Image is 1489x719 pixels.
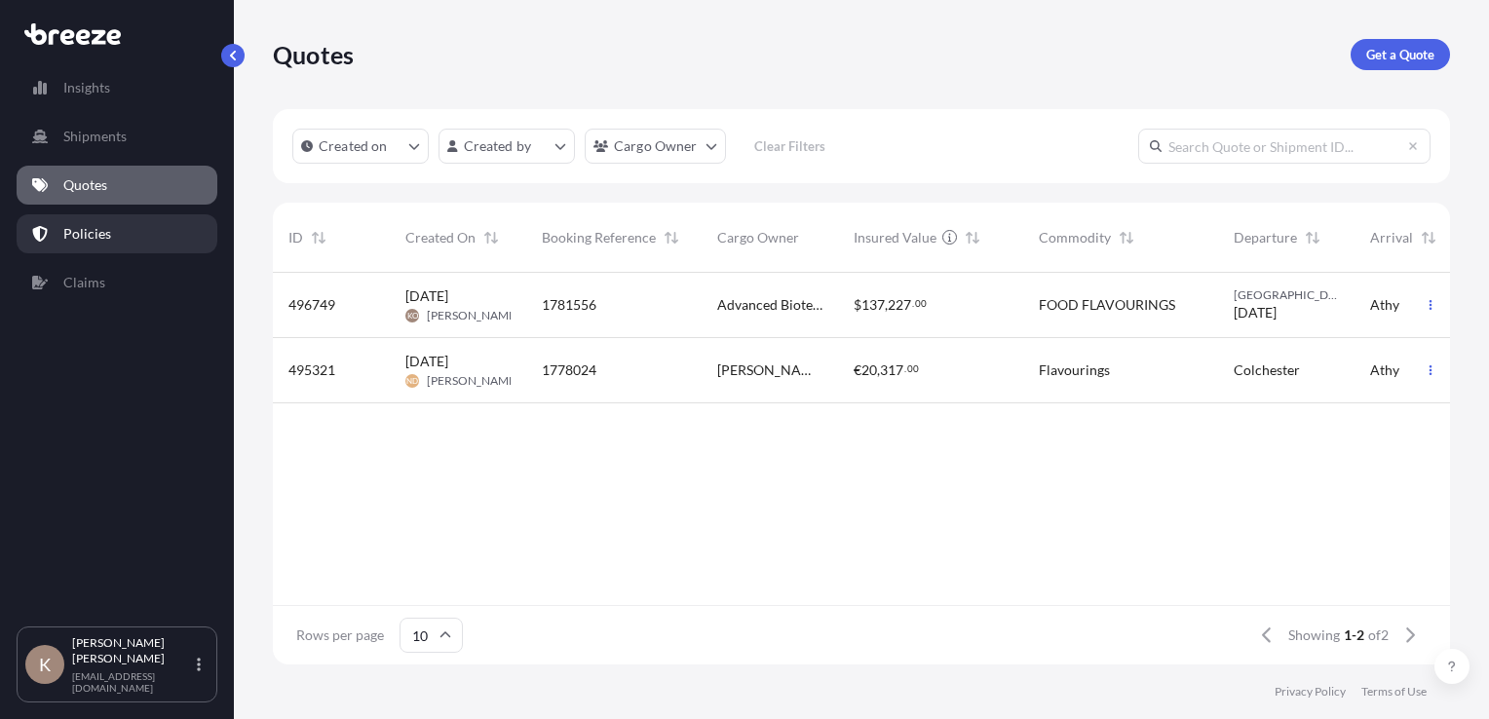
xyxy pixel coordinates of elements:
a: Shipments [17,117,217,156]
span: [DATE] [405,352,448,371]
span: Colchester [1234,360,1300,380]
p: Insights [63,78,110,97]
button: Sort [660,226,683,249]
span: Athy [1370,295,1399,315]
p: [EMAIL_ADDRESS][DOMAIN_NAME] [72,670,193,694]
p: Created by [464,136,532,156]
span: Athy [1370,360,1399,380]
a: Policies [17,214,217,253]
button: Clear Filters [736,131,845,162]
button: Sort [1301,226,1324,249]
span: 1778024 [542,360,596,380]
p: Get a Quote [1366,45,1434,64]
p: Quotes [273,39,354,70]
span: of 2 [1368,625,1389,645]
button: createdBy Filter options [439,129,575,164]
span: Created On [405,228,476,247]
span: 137 [861,298,885,312]
button: Sort [479,226,503,249]
span: 1781556 [542,295,596,315]
span: . [912,300,914,307]
a: Insights [17,68,217,107]
span: . [904,365,906,372]
span: Booking Reference [542,228,656,247]
button: Sort [961,226,984,249]
p: Clear Filters [754,136,825,156]
button: cargoOwner Filter options [585,129,726,164]
span: [PERSON_NAME] Distribution UK limited [717,360,822,380]
span: ID [288,228,303,247]
span: Cargo Owner [717,228,799,247]
span: [DATE] [1234,303,1277,322]
a: Privacy Policy [1275,684,1346,700]
span: 317 [880,363,903,377]
span: Showing [1288,625,1340,645]
button: createdOn Filter options [292,129,429,164]
span: [PERSON_NAME] [427,308,519,323]
p: Created on [319,136,388,156]
p: Cargo Owner [614,136,698,156]
span: [GEOGRAPHIC_DATA] [1234,287,1339,303]
input: Search Quote or Shipment ID... [1138,129,1431,164]
span: Arrival [1370,228,1413,247]
span: 495321 [288,360,335,380]
span: ND [406,371,418,391]
span: $ [854,298,861,312]
span: [DATE] [405,286,448,306]
span: 00 [907,365,919,372]
span: 227 [888,298,911,312]
p: Claims [63,273,105,292]
p: Shipments [63,127,127,146]
span: 496749 [288,295,335,315]
p: Policies [63,224,111,244]
span: Departure [1234,228,1297,247]
button: Sort [1417,226,1440,249]
span: Rows per page [296,625,384,645]
a: Get a Quote [1351,39,1450,70]
p: [PERSON_NAME] [PERSON_NAME] [72,635,193,666]
span: 00 [915,300,927,307]
a: Claims [17,263,217,302]
span: [PERSON_NAME] [427,373,519,389]
span: FOOD FLAVOURINGS [1039,295,1175,315]
span: 1-2 [1344,625,1364,645]
button: Sort [1115,226,1138,249]
span: € [854,363,861,377]
span: , [877,363,880,377]
span: Flavourings [1039,360,1110,380]
a: Quotes [17,166,217,205]
span: Insured Value [854,228,936,247]
p: Quotes [63,175,107,195]
span: , [885,298,888,312]
span: K [39,655,51,674]
span: Advanced Biotech Europe GmbH [717,295,822,315]
a: Terms of Use [1361,684,1427,700]
button: Sort [307,226,330,249]
span: 20 [861,363,877,377]
span: Commodity [1039,228,1111,247]
span: KO [407,306,418,325]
